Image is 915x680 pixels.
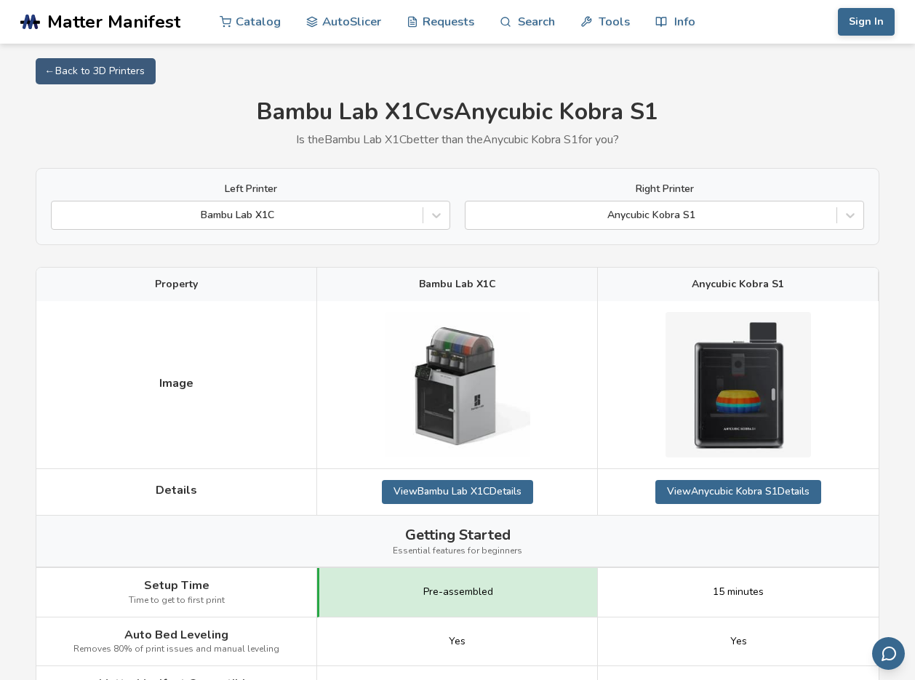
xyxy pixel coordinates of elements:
[144,579,209,592] span: Setup Time
[36,99,879,126] h1: Bambu Lab X1C vs Anycubic Kobra S1
[124,628,228,641] span: Auto Bed Leveling
[655,480,821,503] a: ViewAnycubic Kobra S1Details
[713,586,764,598] span: 15 minutes
[129,596,225,606] span: Time to get to first print
[423,586,493,598] span: Pre-assembled
[73,644,279,655] span: Removes 80% of print issues and manual leveling
[155,279,198,290] span: Property
[393,546,522,556] span: Essential features for beginners
[419,279,496,290] span: Bambu Lab X1C
[473,209,476,221] input: Anycubic Kobra S1
[59,209,62,221] input: Bambu Lab X1C
[385,312,530,457] img: Bambu Lab X1C
[872,637,905,670] button: Send feedback via email
[51,183,450,195] label: Left Printer
[692,279,784,290] span: Anycubic Kobra S1
[382,480,533,503] a: ViewBambu Lab X1CDetails
[465,183,864,195] label: Right Printer
[838,8,895,36] button: Sign In
[730,636,747,647] span: Yes
[405,527,511,543] span: Getting Started
[156,484,197,497] span: Details
[47,12,180,32] span: Matter Manifest
[36,133,879,146] p: Is the Bambu Lab X1C better than the Anycubic Kobra S1 for you?
[666,312,811,457] img: Anycubic Kobra S1
[159,377,193,390] span: Image
[36,58,156,84] a: ← Back to 3D Printers
[449,636,466,647] span: Yes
